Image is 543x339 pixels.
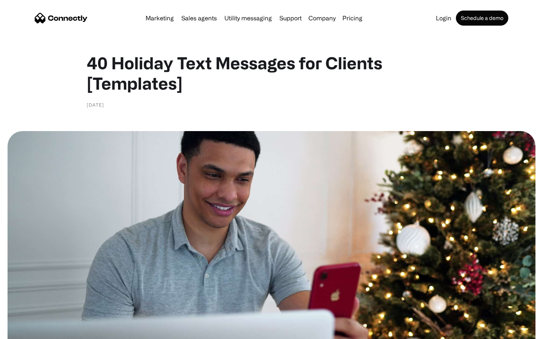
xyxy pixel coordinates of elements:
a: Login [433,15,454,21]
h1: 40 Holiday Text Messages for Clients [Templates] [87,53,456,93]
a: Utility messaging [221,15,275,21]
a: Support [276,15,305,21]
div: Company [308,13,336,23]
a: Schedule a demo [456,11,508,26]
a: Pricing [339,15,365,21]
a: Marketing [143,15,177,21]
a: Sales agents [178,15,220,21]
div: [DATE] [87,101,104,108]
aside: Language selected: English [8,326,45,336]
ul: Language list [15,326,45,336]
